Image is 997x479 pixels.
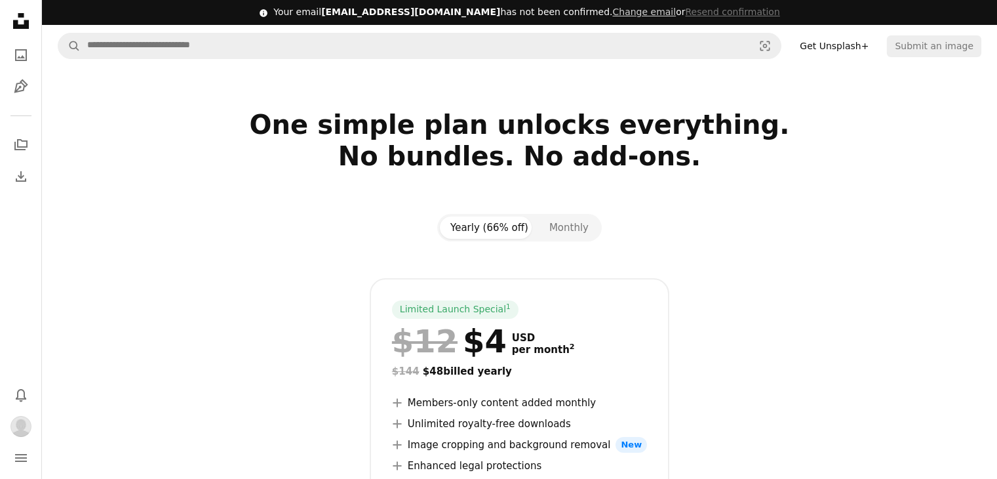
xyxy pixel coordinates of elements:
li: Enhanced legal protections [392,458,647,474]
button: Submit an image [887,35,981,56]
img: Avatar of user Tarun Kumar [10,416,31,437]
a: 2 [567,344,577,356]
div: Limited Launch Special [392,301,518,319]
li: Image cropping and background removal [392,437,647,453]
button: Monthly [539,217,599,239]
span: USD [512,332,575,344]
a: Get Unsplash+ [792,35,876,56]
sup: 2 [570,343,575,351]
button: Profile [8,413,34,440]
div: Your email has not been confirmed. [273,6,780,19]
span: per month [512,344,575,356]
li: Members-only content added monthly [392,395,647,411]
span: [EMAIL_ADDRESS][DOMAIN_NAME] [321,7,500,17]
a: Home — Unsplash [8,8,34,37]
button: Search Unsplash [58,33,81,58]
span: or [612,7,779,17]
div: $4 [392,324,507,358]
a: Illustrations [8,73,34,100]
span: $144 [392,365,420,377]
button: Resend confirmation [685,6,779,19]
sup: 1 [506,302,511,310]
li: Unlimited royalty-free downloads [392,416,647,432]
form: Find visuals sitewide [58,33,781,59]
div: $48 billed yearly [392,364,647,379]
a: 1 [503,303,513,316]
span: New [616,437,647,453]
button: Notifications [8,382,34,408]
button: Visual search [749,33,781,58]
a: Photos [8,42,34,68]
button: Yearly (66% off) [440,217,539,239]
a: Download History [8,163,34,190]
span: $12 [392,324,458,358]
a: Collections [8,132,34,158]
a: Change email [612,7,676,17]
h2: One simple plan unlocks everything. No bundles. No add-ons. [98,109,942,203]
button: Menu [8,445,34,471]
